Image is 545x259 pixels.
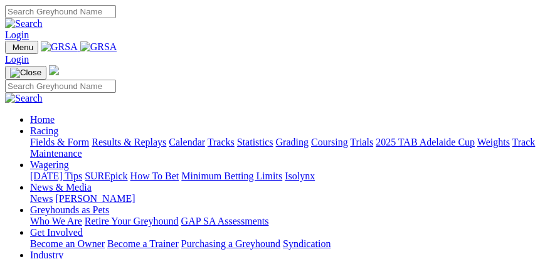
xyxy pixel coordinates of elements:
a: Wagering [30,159,69,170]
a: SUREpick [85,171,127,181]
a: Statistics [237,137,273,147]
a: Who We Are [30,216,82,226]
div: Racing [30,137,540,159]
div: Greyhounds as Pets [30,216,540,227]
a: Grading [276,137,309,147]
a: Trials [350,137,373,147]
button: Toggle navigation [5,66,46,80]
a: Tracks [208,137,235,147]
a: 2025 TAB Adelaide Cup [376,137,475,147]
a: Isolynx [285,171,315,181]
input: Search [5,5,116,18]
img: logo-grsa-white.png [49,65,59,75]
a: GAP SA Assessments [181,216,269,226]
a: Greyhounds as Pets [30,204,109,215]
a: Login [5,29,29,40]
img: GRSA [80,41,117,53]
div: News & Media [30,193,540,204]
img: Search [5,93,43,104]
a: Home [30,114,55,125]
img: Close [10,68,41,78]
a: Syndication [283,238,331,249]
a: [PERSON_NAME] [55,193,135,204]
a: Become an Owner [30,238,105,249]
span: Menu [13,43,33,52]
button: Toggle navigation [5,41,38,54]
a: Become a Trainer [107,238,179,249]
a: Results & Replays [92,137,166,147]
a: How To Bet [130,171,179,181]
div: Get Involved [30,238,540,250]
a: Retire Your Greyhound [85,216,179,226]
img: Search [5,18,43,29]
a: Track Maintenance [30,137,535,159]
a: Minimum Betting Limits [181,171,282,181]
a: Get Involved [30,227,83,238]
div: Wagering [30,171,540,182]
a: Fields & Form [30,137,89,147]
a: Racing [30,125,58,136]
a: Login [5,54,29,65]
input: Search [5,80,116,93]
a: Purchasing a Greyhound [181,238,280,249]
a: [DATE] Tips [30,171,82,181]
a: News [30,193,53,204]
a: Coursing [311,137,348,147]
a: Weights [477,137,510,147]
img: GRSA [41,41,78,53]
a: News & Media [30,182,92,193]
a: Calendar [169,137,205,147]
